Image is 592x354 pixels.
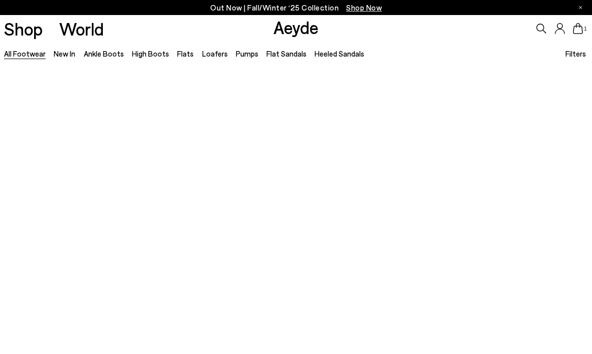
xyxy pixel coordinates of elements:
a: Flat Sandals [266,49,307,58]
span: Navigate to /collections/new-in [346,3,382,12]
a: Aeyde [273,17,319,38]
a: Ankle Boots [84,49,124,58]
a: High Boots [132,49,169,58]
span: Filters [565,49,586,58]
a: All Footwear [4,49,46,58]
a: Heeled Sandals [315,49,364,58]
a: New In [54,49,75,58]
a: 1 [573,23,583,34]
a: Shop [4,20,43,38]
a: Pumps [236,49,258,58]
p: Out Now | Fall/Winter ‘25 Collection [210,2,382,14]
a: Loafers [202,49,228,58]
a: World [59,20,104,38]
a: Flats [177,49,194,58]
span: 1 [583,26,588,32]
